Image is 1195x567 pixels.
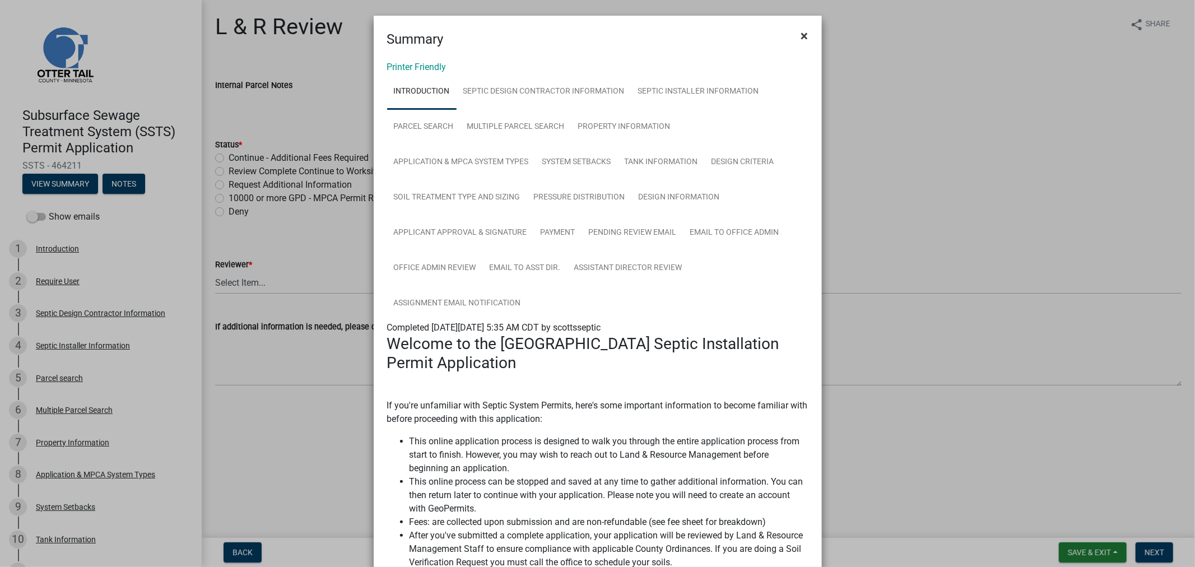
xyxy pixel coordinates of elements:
[792,20,817,52] button: Close
[387,29,444,49] h4: Summary
[534,215,582,251] a: Payment
[582,215,683,251] a: Pending review Email
[387,215,534,251] a: Applicant Approval & Signature
[683,215,786,251] a: Email to Office Admin
[705,145,781,180] a: Design Criteria
[410,515,808,529] li: Fees: are collected upon submission and are non-refundable (see fee sheet for breakdown)
[410,475,808,515] li: This online process can be stopped and saved at any time to gather additional information. You ca...
[527,180,632,216] a: Pressure Distribution
[571,109,677,145] a: Property Information
[632,180,727,216] a: Design Information
[387,109,461,145] a: Parcel search
[568,250,689,286] a: Assistant Director Review
[387,322,601,333] span: Completed [DATE][DATE] 5:35 AM CDT by scottsseptic
[387,145,536,180] a: Application & MPCA System Types
[387,334,808,372] h3: Welcome to the [GEOGRAPHIC_DATA] Septic Installation Permit Application
[483,250,568,286] a: Email to Asst Dir.
[801,28,808,44] span: ×
[410,435,808,475] li: This online application process is designed to walk you through the entire application process fr...
[457,74,631,110] a: Septic Design Contractor Information
[387,250,483,286] a: Office Admin Review
[387,399,808,426] p: If you're unfamiliar with Septic System Permits, here's some important information to become fami...
[387,74,457,110] a: Introduction
[387,286,528,322] a: Assignment Email Notification
[536,145,618,180] a: System Setbacks
[387,180,527,216] a: Soil Treatment Type and Sizing
[618,145,705,180] a: Tank Information
[631,74,766,110] a: Septic Installer Information
[461,109,571,145] a: Multiple Parcel Search
[387,62,447,72] a: Printer Friendly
